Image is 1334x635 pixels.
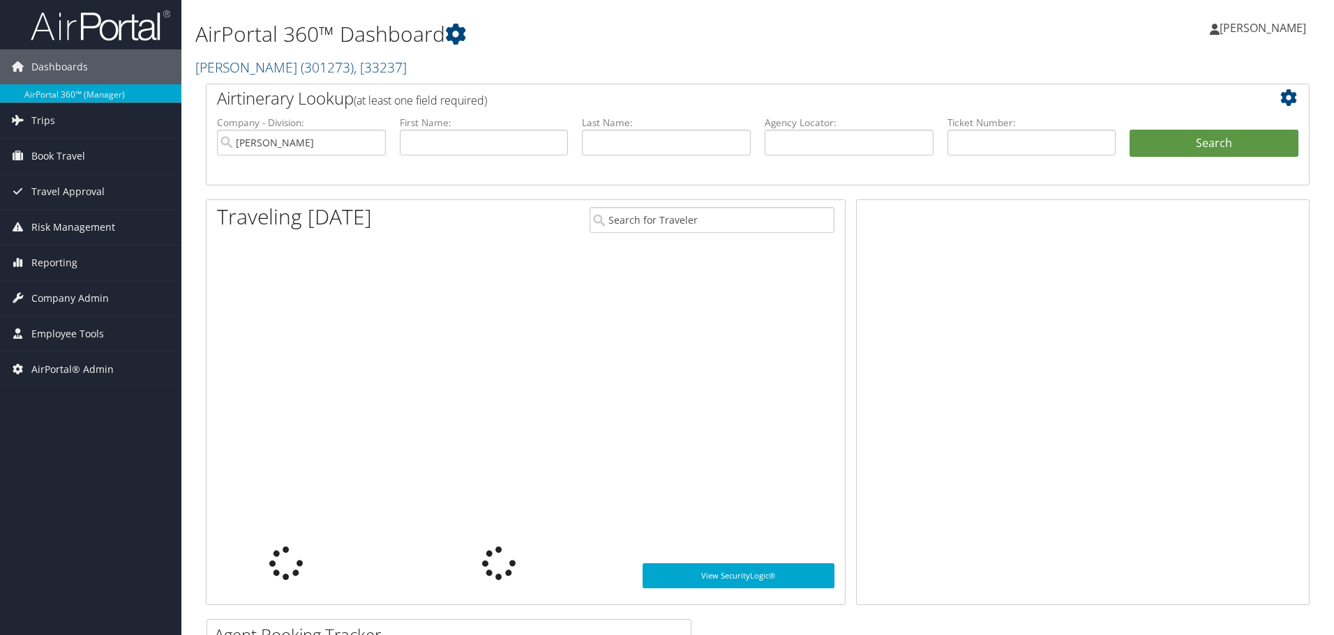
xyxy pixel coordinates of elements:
h1: Traveling [DATE] [217,202,372,231]
span: Book Travel [31,139,85,174]
h2: Airtinerary Lookup [217,86,1206,110]
button: Search [1130,130,1298,158]
img: airportal-logo.png [31,9,170,42]
span: Company Admin [31,281,109,316]
span: Risk Management [31,210,115,245]
span: AirPortal® Admin [31,352,114,387]
h1: AirPortal 360™ Dashboard [195,20,945,49]
span: ( 301273 ) [301,58,354,77]
span: Employee Tools [31,316,104,351]
span: (at least one field required) [354,93,487,108]
span: Trips [31,103,55,138]
a: [PERSON_NAME] [1210,7,1320,49]
input: Search for Traveler [590,207,834,233]
span: Travel Approval [31,174,105,209]
label: Company - Division: [217,116,386,130]
label: Ticket Number: [947,116,1116,130]
label: Agency Locator: [765,116,934,130]
label: First Name: [400,116,569,130]
a: View SecurityLogic® [643,563,834,588]
span: [PERSON_NAME] [1220,20,1306,36]
span: Reporting [31,245,77,280]
label: Last Name: [582,116,751,130]
span: Dashboards [31,49,88,84]
a: [PERSON_NAME] [195,58,407,77]
span: , [ 33237 ] [354,58,407,77]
